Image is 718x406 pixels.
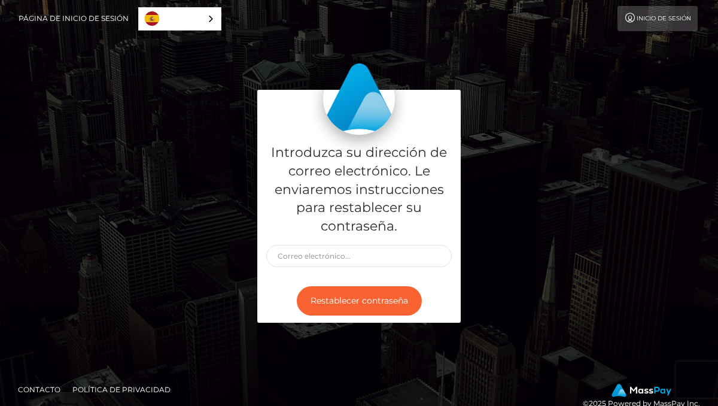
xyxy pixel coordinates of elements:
[617,6,698,31] a: Inicio de sesión
[323,63,395,135] img: MassPay Login
[266,144,452,236] h5: Introduzca su dirección de correo electrónico. Le enviaremos instrucciones para restablecer su co...
[19,6,129,31] a: Página de inicio de sesión
[68,380,175,399] a: Política de privacidad
[13,380,65,399] a: Contacto
[297,286,422,316] button: Restablecer contraseña
[138,7,221,31] aside: Language selected: Español
[611,384,671,397] img: MassPay
[138,7,221,31] div: Language
[266,245,452,267] input: Correo electrónico...
[139,8,221,30] a: Español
